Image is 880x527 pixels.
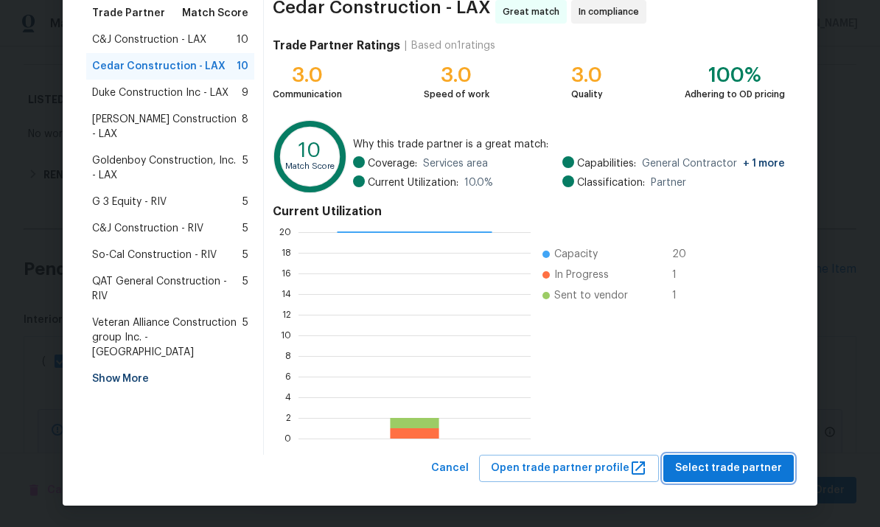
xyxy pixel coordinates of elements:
[92,153,242,183] span: Goldenboy Construction, Inc. - LAX
[298,140,321,161] text: 10
[554,247,598,262] span: Capacity
[92,315,242,360] span: Veteran Alliance Construction group Inc. - [GEOGRAPHIC_DATA]
[368,156,417,171] span: Coverage:
[282,290,291,299] text: 14
[279,228,291,237] text: 20
[284,434,291,443] text: 0
[411,38,495,53] div: Based on 1 ratings
[685,87,785,102] div: Adhering to OD pricing
[579,4,645,19] span: In compliance
[400,38,411,53] div: |
[424,87,489,102] div: Speed of work
[424,68,489,83] div: 3.0
[237,59,248,74] span: 10
[464,175,493,190] span: 10.0 %
[242,85,248,100] span: 9
[282,269,291,278] text: 16
[423,156,488,171] span: Services area
[577,175,645,190] span: Classification:
[282,248,291,257] text: 18
[242,153,248,183] span: 5
[282,310,291,319] text: 12
[353,137,785,152] span: Why this trade partner is a great match:
[92,112,242,142] span: [PERSON_NAME] Construction - LAX
[273,204,785,219] h4: Current Utilization
[92,248,217,262] span: So-Cal Construction - RIV
[242,112,248,142] span: 8
[286,413,291,422] text: 2
[285,162,335,170] text: Match Score
[577,156,636,171] span: Capabilities:
[182,6,248,21] span: Match Score
[368,175,458,190] span: Current Utilization:
[242,315,248,360] span: 5
[425,455,475,482] button: Cancel
[273,38,400,53] h4: Trade Partner Ratings
[273,87,342,102] div: Communication
[642,156,785,171] span: General Contractor
[503,4,565,19] span: Great match
[285,372,291,381] text: 6
[285,393,291,402] text: 4
[242,274,248,304] span: 5
[92,195,167,209] span: G 3 Equity - RIV
[92,274,242,304] span: QAT General Construction - RIV
[86,366,254,392] div: Show More
[685,68,785,83] div: 100%
[672,268,696,282] span: 1
[285,352,291,360] text: 8
[92,221,203,236] span: C&J Construction - RIV
[672,247,696,262] span: 20
[242,195,248,209] span: 5
[554,268,609,282] span: In Progress
[554,288,628,303] span: Sent to vendor
[672,288,696,303] span: 1
[242,248,248,262] span: 5
[675,459,782,478] span: Select trade partner
[571,68,603,83] div: 3.0
[281,331,291,340] text: 10
[479,455,659,482] button: Open trade partner profile
[491,459,647,478] span: Open trade partner profile
[431,459,469,478] span: Cancel
[651,175,686,190] span: Partner
[237,32,248,47] span: 10
[92,85,228,100] span: Duke Construction Inc - LAX
[743,158,785,169] span: + 1 more
[92,6,165,21] span: Trade Partner
[242,221,248,236] span: 5
[92,32,206,47] span: C&J Construction - LAX
[663,455,794,482] button: Select trade partner
[92,59,226,74] span: Cedar Construction - LAX
[273,68,342,83] div: 3.0
[571,87,603,102] div: Quality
